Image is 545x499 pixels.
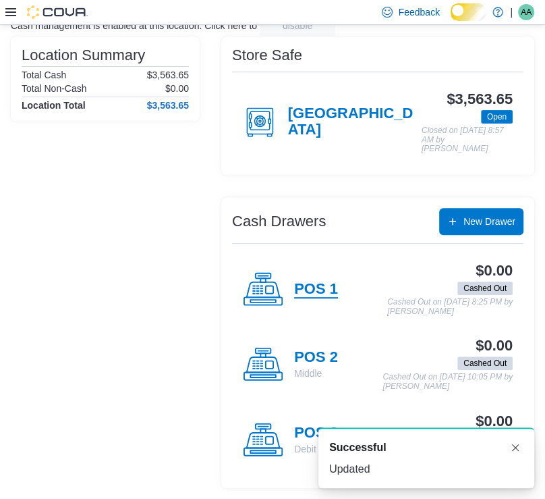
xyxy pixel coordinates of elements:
div: Updated [329,461,523,477]
p: Middle [294,367,338,380]
p: | [510,4,513,20]
h3: Store Safe [232,47,302,63]
p: $3,563.65 [147,70,189,80]
span: Feedback [398,5,439,19]
span: Cashed Out [457,282,513,295]
h3: Location Summary [22,47,145,63]
h4: $3,563.65 [147,100,189,111]
h3: $0.00 [476,263,513,279]
div: Notification [329,440,523,456]
input: Dark Mode [451,3,486,21]
h4: POS 1 [294,281,338,298]
h4: [GEOGRAPHIC_DATA] [288,105,422,139]
p: Cash management is enabled at this location. Click here to [11,20,257,31]
h4: Location Total [22,100,86,111]
h3: $0.00 [476,413,513,429]
p: Closed on [DATE] 8:57 AM by [PERSON_NAME] [422,126,513,154]
span: Cashed Out [457,357,513,370]
button: disable [260,15,335,36]
h6: Total Non-Cash [22,83,87,94]
h6: Total Cash [22,70,66,80]
h3: Cash Drawers [232,213,326,230]
p: Cashed Out on [DATE] 8:25 PM by [PERSON_NAME] [387,298,513,316]
span: New Drawer [463,215,515,228]
span: Cashed Out [463,282,507,294]
img: Cova [27,5,88,19]
span: Cashed Out [463,357,507,369]
span: Successful [329,440,386,456]
span: disable [283,19,312,32]
button: New Drawer [439,208,523,235]
span: Open [481,110,513,124]
p: $0.00 [165,83,189,94]
p: Cashed Out on [DATE] 10:05 PM by [PERSON_NAME] [382,373,513,391]
span: Open [487,111,507,123]
h4: POS 2 [294,349,338,367]
h3: $3,563.65 [447,91,513,107]
h3: $0.00 [476,338,513,354]
div: Asia Allen [518,4,534,20]
button: Dismiss toast [507,440,523,456]
span: AA [521,4,532,20]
